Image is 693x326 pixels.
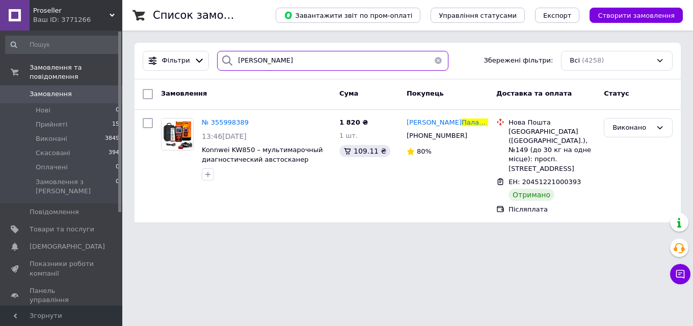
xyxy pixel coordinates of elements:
[496,90,572,97] span: Доставка та оплата
[570,56,580,66] span: Всі
[407,90,444,97] span: Покупець
[612,123,652,133] div: Виконано
[33,6,110,15] span: Proseller
[509,118,596,127] div: Нова Пошта
[462,118,489,126] span: Палагін
[339,132,358,139] span: 1 шт.
[509,178,581,186] span: ЕН: 20451221000393
[431,8,525,23] button: Управління статусами
[109,149,119,158] span: 394
[30,242,105,251] span: [DEMOGRAPHIC_DATA]
[105,134,119,143] span: 3849
[161,90,207,97] span: Замовлення
[217,51,448,71] input: Пошук за номером замовлення, ПІБ покупця, номером телефону, Email, номером накладної
[30,225,94,234] span: Товари та послуги
[112,120,119,129] span: 15
[582,56,604,64] span: (4258)
[339,90,358,97] span: Cума
[202,132,247,140] span: 13:46[DATE]
[276,8,420,23] button: Завантажити звіт по пром-оплаті
[162,118,193,150] img: Фото товару
[604,90,629,97] span: Статус
[598,12,675,19] span: Створити замовлення
[30,63,122,81] span: Замовлення та повідомлення
[417,147,432,155] span: 80%
[5,36,120,54] input: Пошук
[202,118,249,126] a: № 355998389
[543,12,572,19] span: Експорт
[30,208,79,217] span: Повідомлення
[590,8,683,23] button: Створити замовлення
[161,118,194,151] a: Фото товару
[670,264,690,284] button: Чат з покупцем
[535,8,580,23] button: Експорт
[30,259,94,278] span: Показники роботи компанії
[36,120,67,129] span: Прийняті
[153,9,256,21] h1: Список замовлень
[36,106,50,115] span: Нові
[33,15,122,24] div: Ваш ID: 3771266
[339,145,390,157] div: 109.11 ₴
[579,11,683,19] a: Створити замовлення
[407,132,467,139] span: [PHONE_NUMBER]
[509,127,596,173] div: [GEOGRAPHIC_DATA] ([GEOGRAPHIC_DATA].), №149 (до 30 кг на одне місце): просп. [STREET_ADDRESS]
[407,118,462,126] span: [PERSON_NAME]
[36,177,116,196] span: Замовлення з [PERSON_NAME]
[407,118,488,128] a: [PERSON_NAME]Палагін
[509,205,596,214] div: Післяплата
[116,177,119,196] span: 0
[36,163,68,172] span: Оплачені
[116,163,119,172] span: 0
[439,12,517,19] span: Управління статусами
[116,106,119,115] span: 0
[484,56,553,66] span: Збережені фільтри:
[428,51,448,71] button: Очистить
[284,11,412,20] span: Завантажити звіт по пром-оплаті
[36,149,70,158] span: Скасовані
[30,90,72,99] span: Замовлення
[30,286,94,305] span: Панель управління
[36,134,67,143] span: Виконані
[202,146,323,172] a: Konnwei KW850 – мультимарочный диагностический австосканер OBDII+CAN
[162,56,190,66] span: Фільтри
[339,118,368,126] span: 1 820 ₴
[509,189,554,201] div: Отримано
